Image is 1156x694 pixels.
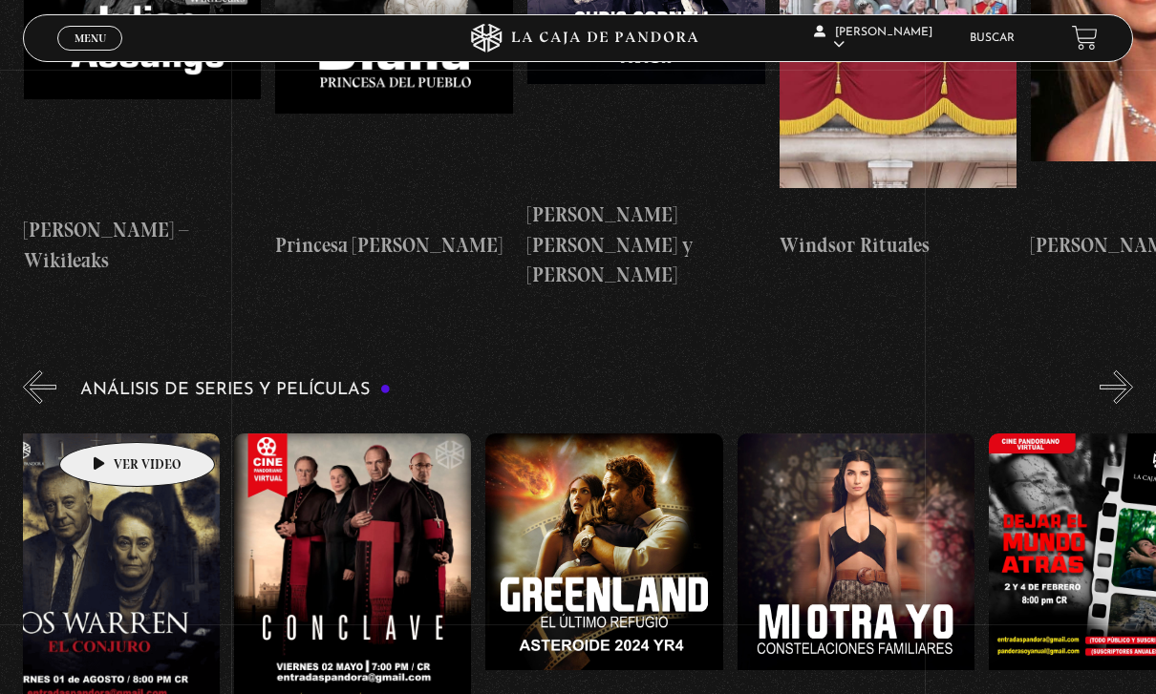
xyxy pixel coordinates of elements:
h4: Windsor Rituales [780,230,1017,261]
button: Previous [23,370,56,404]
h4: [PERSON_NAME] – Wikileaks [24,215,262,275]
a: View your shopping cart [1072,25,1098,51]
span: Menu [75,32,106,44]
h4: Princesa [PERSON_NAME] [275,230,513,261]
a: Buscar [970,32,1015,44]
span: Cerrar [68,48,113,61]
button: Next [1100,370,1133,404]
span: [PERSON_NAME] [814,27,932,51]
h3: Análisis de series y películas [80,381,391,399]
h4: [PERSON_NAME] [PERSON_NAME] y [PERSON_NAME] [527,200,765,290]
